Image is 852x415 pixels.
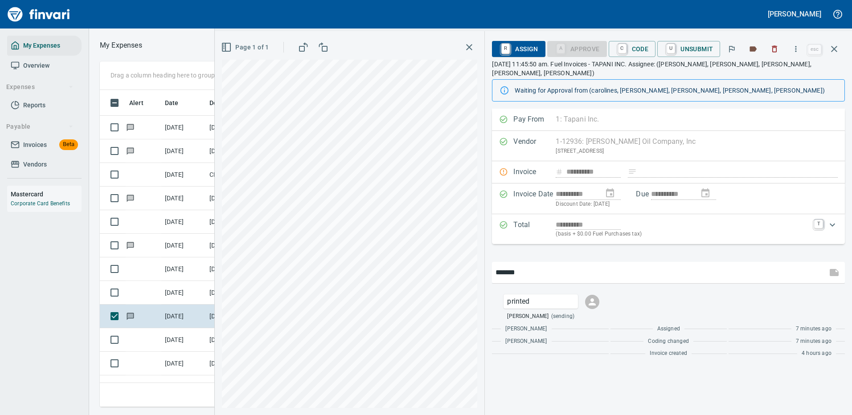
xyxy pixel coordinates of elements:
img: Finvari [5,4,72,25]
span: Alert [129,98,155,108]
a: InvoicesBeta [7,135,82,155]
td: [DATE] [161,163,206,187]
p: My Expenses [100,40,142,51]
button: CCode [609,41,656,57]
td: [DATE] [161,139,206,163]
span: Has messages [126,242,135,248]
td: [DATE] [161,281,206,305]
span: Invoice created [650,349,687,358]
nav: breadcrumb [100,40,142,51]
td: [DATE] [161,375,206,399]
button: More [786,39,806,59]
span: This records your message into the invoice and notifies anyone mentioned [823,262,845,283]
div: Expand [492,214,845,244]
p: Drag a column heading here to group the table [111,71,241,80]
td: [DATE] Invoice 3132007 from Modern Machinery Co Inc (1-10672) [206,210,286,234]
span: Unsubmit [664,41,713,57]
td: [DATE] Invoice INV188 from Smarttech USA Inc. (1-40010) [206,375,286,399]
td: [DATE] Invoice 1145904 from Jubitz Corp - Jfs (1-10543) [206,116,286,139]
span: Close invoice [806,38,845,60]
span: (sending) [551,312,575,321]
button: Payable [3,118,77,135]
a: U [667,44,675,53]
td: [DATE] [161,257,206,281]
span: Has messages [126,195,135,201]
span: Expenses [6,81,74,93]
button: Labels [743,39,763,59]
td: [DATE] Invoice 19 - 358066 from Commercial Tire Inc. (1-39436) [206,328,286,352]
button: Discard [765,39,784,59]
span: Reports [23,100,45,111]
span: [PERSON_NAME] [505,325,547,334]
td: [DATE] [161,234,206,257]
h6: Mastercard [11,189,82,199]
span: Has messages [126,313,135,319]
span: Assigned [657,325,680,334]
td: [DATE] Invoice 44 - 60916 from Commercial Tire Inc. (1-39436) [206,257,286,281]
button: Flag [722,39,741,59]
a: esc [808,45,821,54]
a: Reports [7,95,82,115]
span: Alert [129,98,143,108]
a: T [814,220,823,228]
div: Waiting for Approval from (carolines, [PERSON_NAME], [PERSON_NAME], [PERSON_NAME], [PERSON_NAME]) [515,82,837,98]
td: [DATE] [161,305,206,328]
a: C [618,44,627,53]
span: Date [165,98,179,108]
span: Assign [499,41,538,57]
td: [DATE] Invoice IN-1206481 from [PERSON_NAME] Oil Company, Inc (1-12936) [206,305,286,328]
td: [DATE] [161,210,206,234]
td: [DATE] [161,187,206,210]
a: Corporate Card Benefits [11,200,70,207]
td: [DATE] Invoice 19 - 358065 from Commercial Tire Inc. (1-39436) [206,352,286,375]
span: Has messages [126,124,135,130]
button: RAssign [492,41,545,57]
span: Page 1 of 1 [223,42,269,53]
span: My Expenses [23,40,60,51]
td: [DATE] Invoice 1145877 from Jubitz Corp - Jfs (1-10543) [206,234,286,257]
span: Beta [59,139,78,150]
td: [DATE] Invoice 19 - 358087 from Commercial Tire Inc. (1-39436) [206,281,286,305]
span: Date [165,98,190,108]
div: Coding Required [547,45,607,52]
p: Total [513,220,556,239]
span: Coding changed [648,337,688,346]
span: 7 minutes ago [796,337,832,346]
a: My Expenses [7,36,82,56]
button: Expenses [3,79,77,95]
a: Overview [7,56,82,76]
h5: [PERSON_NAME] [768,9,821,19]
span: Code [616,41,649,57]
button: [PERSON_NAME] [766,7,823,21]
td: [DATE] Invoice 1145905 from Jubitz Corp - Jfs (1-10543) [206,139,286,163]
div: Click for options [504,294,578,309]
span: Description [209,98,254,108]
span: 4 hours ago [802,349,832,358]
span: Payable [6,121,74,132]
span: 7 minutes ago [796,325,832,334]
button: UUnsubmit [657,41,720,57]
p: [DATE] 11:45:50 am. Fuel Invoices - TAPANI INC. Assignee: ([PERSON_NAME], [PERSON_NAME], [PERSON_... [492,60,845,77]
td: [DATE] [161,116,206,139]
span: Has messages [126,148,135,154]
span: [PERSON_NAME] [507,312,549,321]
td: [DATE] [161,352,206,375]
a: R [501,44,510,53]
button: Page 1 of 1 [219,39,272,56]
span: Description [209,98,243,108]
span: Overview [23,60,49,71]
p: printed [507,296,574,307]
span: Vendors [23,159,47,170]
td: [DATE] Invoice 0979256-IN from [PERSON_NAME] & [PERSON_NAME] Inc (1-11122) [206,187,286,210]
span: [PERSON_NAME] [505,337,547,346]
a: Vendors [7,155,82,175]
td: [DATE] [161,328,206,352]
td: CREDIT FOR 3094541 [206,163,286,187]
p: (basis + $0.00 Fuel Purchases tax) [556,230,809,239]
span: Invoices [23,139,47,151]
